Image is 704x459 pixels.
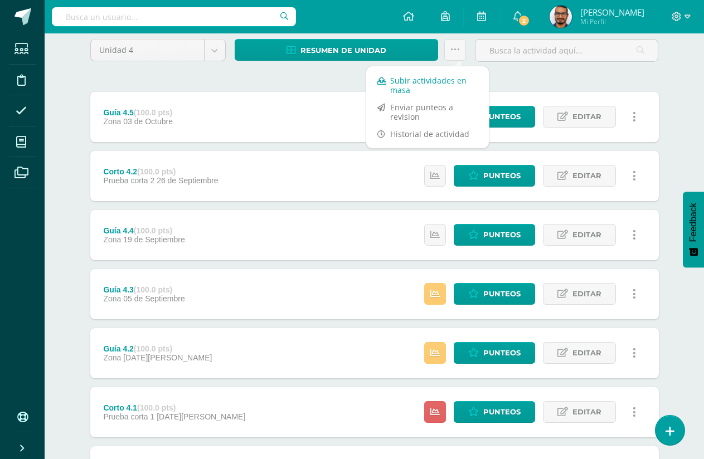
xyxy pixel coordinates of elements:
strong: (100.0 pts) [134,344,172,353]
span: Zona [103,235,121,244]
input: Busca un usuario... [52,7,296,26]
span: 2 [518,14,530,27]
a: Punteos [454,283,535,305]
a: Punteos [454,165,535,187]
div: Guía 4.2 [103,344,212,353]
span: [PERSON_NAME] [580,7,644,18]
a: Subir actividades en masa [366,72,489,99]
span: Punteos [483,284,521,304]
div: Corto 4.1 [103,403,245,412]
span: Editar [572,165,601,186]
span: Zona [103,294,121,303]
span: Resumen de unidad [300,40,386,61]
a: Punteos [454,106,535,128]
a: Punteos [454,401,535,423]
div: Guía 4.3 [103,285,185,294]
a: Punteos [454,342,535,364]
div: Corto 4.2 [103,167,218,176]
a: Resumen de unidad [235,39,439,61]
span: Punteos [483,402,521,422]
button: Feedback - Mostrar encuesta [683,192,704,267]
div: Guía 4.4 [103,226,185,235]
div: Guía 4.5 [103,108,173,117]
span: Punteos [483,343,521,363]
span: Zona [103,353,121,362]
span: Unidad 4 [99,40,196,61]
strong: (100.0 pts) [134,226,172,235]
span: Punteos [483,106,521,127]
strong: (100.0 pts) [137,167,176,176]
img: 08be2d55319ba3387df66664f4822257.png [550,6,572,28]
a: Historial de actividad [366,125,489,143]
span: 26 de Septiembre [157,176,219,185]
span: [DATE][PERSON_NAME] [123,353,212,362]
span: Feedback [688,203,698,242]
span: 05 de Septiembre [123,294,185,303]
a: Enviar punteos a revision [366,99,489,125]
span: Punteos [483,224,521,245]
span: 03 de Octubre [123,117,173,126]
strong: (100.0 pts) [134,108,172,117]
span: Punteos [483,165,521,186]
span: Editar [572,402,601,422]
strong: (100.0 pts) [134,285,172,294]
span: Prueba corta 1 [103,412,154,421]
span: Zona [103,117,121,126]
input: Busca la actividad aquí... [475,40,658,61]
span: Editar [572,224,601,245]
span: Editar [572,106,601,127]
span: Mi Perfil [580,17,644,26]
a: Unidad 4 [91,40,225,61]
span: Editar [572,343,601,363]
span: Editar [572,284,601,304]
strong: (100.0 pts) [137,403,176,412]
span: 19 de Septiembre [123,235,185,244]
span: [DATE][PERSON_NAME] [157,412,245,421]
a: Punteos [454,224,535,246]
span: Prueba corta 2 [103,176,154,185]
